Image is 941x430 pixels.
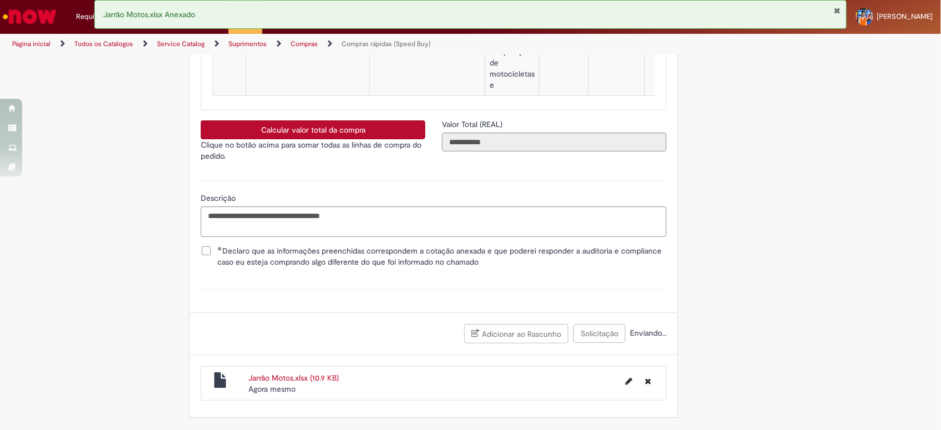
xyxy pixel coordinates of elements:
td: 70000000 [370,31,485,96]
button: Fechar Notificação [833,6,841,15]
a: Página inicial [12,39,50,48]
textarea: Descrição [201,206,667,237]
p: Clique no botão acima para somar todas as linhas de compra do pedido. [201,139,425,161]
a: Compras [291,39,318,48]
a: Jarrão Motos.xlsx (10.9 KB) [248,373,339,383]
a: Service Catalog [157,39,205,48]
span: Descrição [201,193,238,203]
span: Requisições [76,11,115,22]
img: ServiceNow [1,6,58,28]
span: Agora mesmo [248,384,296,394]
time: 29/09/2025 16:46:30 [248,384,296,394]
input: Valor Total (REAL) [442,133,667,151]
td: Manutenção e reparação de motocicletas e [485,31,540,96]
span: [PERSON_NAME] [877,12,933,21]
button: Editar nome de arquivo Jarrão Motos.xlsx [619,372,639,390]
span: Jarrão Motos.xlsx Anexado [103,9,195,19]
button: Excluir Jarrão Motos.xlsx [638,372,658,390]
td: 2.530,00 [645,31,716,96]
span: Declaro que as informações preenchidas correspondem a cotação anexada e que poderei responder a a... [217,245,667,267]
a: Suprimentos [228,39,267,48]
ul: Trilhas de página [8,34,619,54]
td: 1 [540,31,589,96]
span: Somente leitura - Valor Total (REAL) [442,119,505,129]
a: Todos os Catálogos [74,39,133,48]
span: Obrigatório Preenchido [217,246,222,251]
button: Calcular valor total da compra [201,120,425,139]
a: Compras rápidas (Speed Buy) [342,39,431,48]
td: 2.530,00 [589,31,645,96]
label: Somente leitura - Valor Total (REAL) [442,119,505,130]
span: Enviando... [628,328,667,338]
td: Sim [246,31,370,96]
